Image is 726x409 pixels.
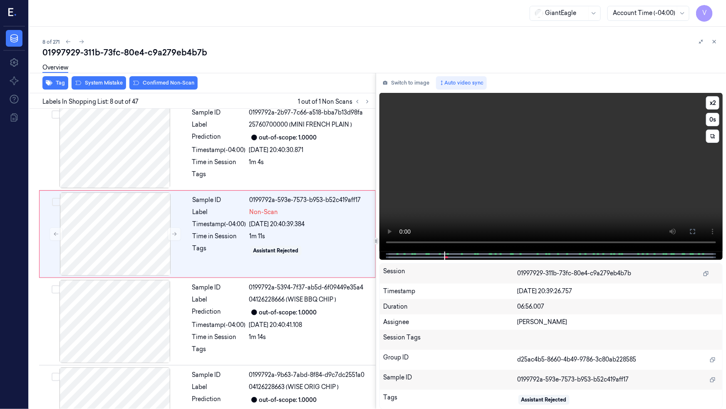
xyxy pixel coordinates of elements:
div: Label [193,208,246,217]
div: Sample ID [192,108,246,117]
button: Select row [52,373,60,381]
div: Label [192,120,246,129]
button: x2 [706,96,719,110]
div: Tags [192,170,246,183]
div: Label [192,383,246,392]
div: Label [192,295,246,304]
div: Time in Session [192,333,246,342]
div: Group ID [383,353,518,367]
div: [DATE] 20:39:26.757 [518,287,719,296]
div: Tags [193,244,246,257]
span: Non-Scan [250,208,278,217]
div: Session Tags [383,333,518,347]
div: out-of-scope: 1.0000 [259,133,317,142]
div: 0199792a-9b63-7abd-8f84-d9c7dc2551a0 [249,371,371,379]
div: [DATE] 20:40:39.384 [250,220,370,229]
div: 0199792a-2b97-7c66-a518-bba7b13d98fa [249,108,371,117]
span: 01997929-311b-73fc-80e4-c9a279eb4b7b [518,269,632,278]
div: Sample ID [192,371,246,379]
div: Tags [383,393,518,407]
div: 1m 14s [249,333,371,342]
div: [DATE] 20:40:30.871 [249,146,371,155]
div: 06:56.007 [518,302,719,311]
div: Timestamp (-04:00) [193,220,246,229]
span: 04126228663 (WISE ORIG CHIP ) [249,383,339,392]
div: Assistant Rejected [253,247,299,254]
div: Time in Session [192,158,246,167]
div: Assistant Rejected [521,396,567,404]
span: 1 out of 1 Non Scans [298,97,372,107]
div: Session [383,267,518,280]
span: 25760700000 (MINI FRENCH PLAIN ) [249,120,352,129]
div: Sample ID [192,283,246,292]
div: out-of-scope: 1.0000 [259,308,317,317]
span: d25ac4b5-8660-4b49-9786-3c80ab228585 [518,355,637,364]
div: Prediction [192,395,246,405]
div: 0199792a-5394-7f37-ab5d-6f09449e35a4 [249,283,371,292]
span: 8 of 271 [42,38,60,45]
button: 0s [706,113,719,126]
div: Assignee [383,318,518,327]
div: 01997929-311b-73fc-80e4-c9a279eb4b7b [42,47,719,58]
div: Tags [192,345,246,358]
button: Tag [42,76,68,90]
button: Auto video sync [436,76,487,90]
span: 04126228666 (WISE BBQ CHIP ) [249,295,337,304]
div: 1m 4s [249,158,371,167]
button: Switch to image [379,76,433,90]
div: Timestamp [383,287,518,296]
div: Timestamp (-04:00) [192,321,246,329]
div: Prediction [192,132,246,142]
div: 1m 11s [250,232,370,241]
div: Sample ID [193,196,246,204]
div: [DATE] 20:40:41.108 [249,321,371,329]
button: Select row [52,285,60,294]
button: System Mistake [72,76,126,90]
a: Overview [42,63,68,73]
button: Select row [52,110,60,119]
div: Sample ID [383,373,518,387]
button: V [696,5,713,22]
span: 0199792a-593e-7573-b953-b52c419aff17 [518,375,629,384]
div: Time in Session [193,232,246,241]
button: Select row [52,198,60,206]
div: Timestamp (-04:00) [192,146,246,155]
div: Duration [383,302,518,311]
span: Labels In Shopping List: 8 out of 47 [42,97,139,106]
div: out-of-scope: 1.0000 [259,396,317,404]
button: Confirmed Non-Scan [129,76,198,90]
div: [PERSON_NAME] [518,318,719,327]
div: 0199792a-593e-7573-b953-b52c419aff17 [250,196,370,204]
div: Prediction [192,307,246,317]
